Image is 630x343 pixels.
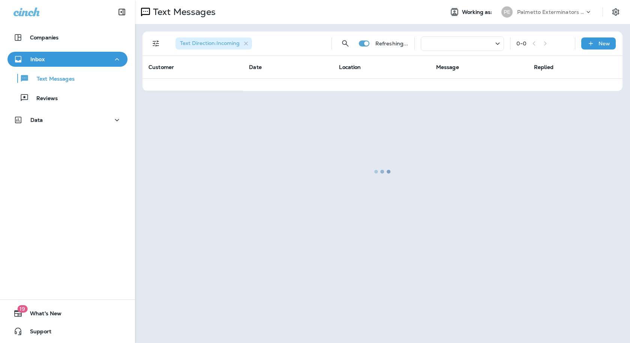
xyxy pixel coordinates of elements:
[22,310,61,319] span: What's New
[7,324,127,339] button: Support
[30,56,45,62] p: Inbox
[30,34,58,40] p: Companies
[29,76,75,83] p: Text Messages
[7,90,127,106] button: Reviews
[29,95,58,102] p: Reviews
[22,328,51,337] span: Support
[17,305,27,313] span: 19
[30,117,43,123] p: Data
[7,30,127,45] button: Companies
[598,40,610,46] p: New
[7,52,127,67] button: Inbox
[7,112,127,127] button: Data
[7,70,127,86] button: Text Messages
[7,306,127,321] button: 19What's New
[111,4,132,19] button: Collapse Sidebar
